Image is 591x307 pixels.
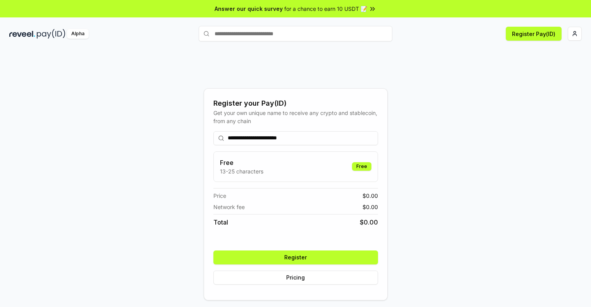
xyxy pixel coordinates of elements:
[213,203,245,211] span: Network fee
[360,218,378,227] span: $ 0.00
[284,5,367,13] span: for a chance to earn 10 USDT 📝
[506,27,562,41] button: Register Pay(ID)
[213,192,226,200] span: Price
[213,109,378,125] div: Get your own unique name to receive any crypto and stablecoin, from any chain
[220,167,263,175] p: 13-25 characters
[213,98,378,109] div: Register your Pay(ID)
[220,158,263,167] h3: Free
[213,250,378,264] button: Register
[213,271,378,285] button: Pricing
[215,5,283,13] span: Answer our quick survey
[37,29,65,39] img: pay_id
[352,162,371,171] div: Free
[363,203,378,211] span: $ 0.00
[213,218,228,227] span: Total
[67,29,89,39] div: Alpha
[363,192,378,200] span: $ 0.00
[9,29,35,39] img: reveel_dark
